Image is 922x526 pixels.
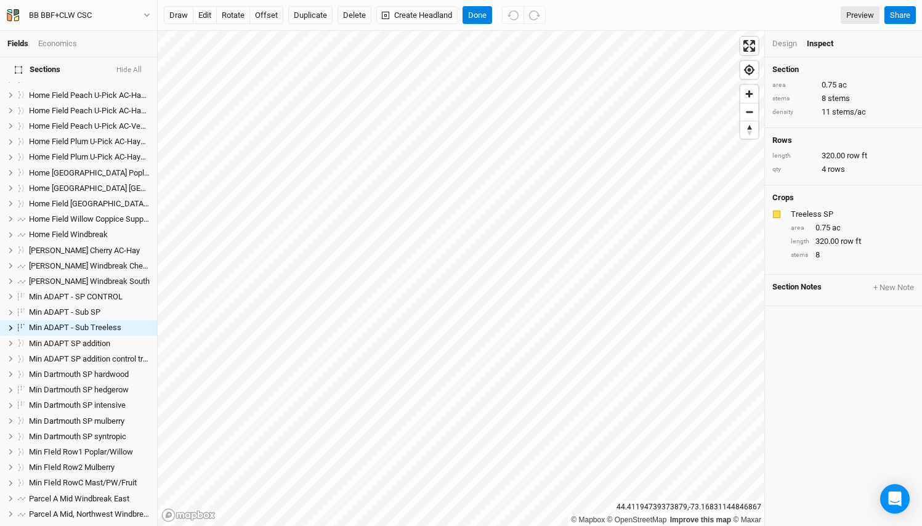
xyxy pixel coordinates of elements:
[29,277,150,286] span: [PERSON_NAME] Windbreak South
[740,103,758,121] button: Zoom out
[29,9,92,22] div: BB BBF+CLW CSC
[29,152,150,162] div: Home Field Plum U-Pick AC-Hay1 (2) (1)
[740,121,758,139] span: Reset bearing to north
[29,323,121,332] span: Min ADAPT - Sub Treeless
[29,447,133,456] span: Min FIeld Row1 Poplar/Willow
[772,165,815,174] div: qty
[29,121,150,131] div: Home Field Peach U-Pick AC-Veg1 (1)
[502,6,524,25] button: Undo (^z)
[772,152,815,161] div: length
[841,6,880,25] a: Preview
[29,307,150,317] div: Min ADAPT - Sub SP
[772,282,822,293] span: Section Notes
[29,261,161,270] span: [PERSON_NAME] Windbreak Chestnut
[29,184,204,193] span: Home [GEOGRAPHIC_DATA] [GEOGRAPHIC_DATA]
[29,246,150,256] div: Maurice Field Cherry AC-Hay
[841,236,861,247] span: row ft
[29,323,150,333] div: Min ADAPT - Sub Treeless
[29,292,150,302] div: Min ADAPT - SP CONTROL
[29,137,156,146] span: Home Field Plum U-Pick AC-Hay1 (1)
[29,214,150,224] div: Home Field Willow Coppice Support Trees
[740,103,758,121] span: Zoom out
[873,282,915,293] button: + New Note
[29,121,161,131] span: Home Field Peach U-Pick AC-Veg1 (1)
[288,6,333,25] button: Duplicate
[29,416,124,426] span: Min Dartmouth SP mulberry
[29,354,166,363] span: Min ADAPT SP addition control treeless
[29,199,199,208] span: Home Field [GEOGRAPHIC_DATA] Mast/PW/Fruit
[838,79,847,91] span: ac
[29,106,150,116] div: Home Field Peach U-Pick AC-Hay1 (2) (1)
[29,385,150,395] div: Min Dartmouth SP hedgerow
[29,416,150,426] div: Min Dartmouth SP mulberry
[772,38,797,49] div: Design
[29,230,150,240] div: Home Field Windbreak
[7,39,28,48] a: Fields
[828,93,850,104] span: stems
[791,249,915,261] div: 8
[772,81,815,90] div: area
[158,31,764,526] canvas: Map
[216,6,250,25] button: rotate
[338,6,371,25] button: Delete
[29,230,108,239] span: Home Field Windbreak
[29,370,150,379] div: Min Dartmouth SP hardwood
[29,339,110,348] span: Min ADAPT SP addition
[772,136,915,145] h4: Rows
[15,65,60,75] span: Sections
[772,193,794,203] h4: Crops
[772,107,915,118] div: 11
[29,354,150,364] div: Min ADAPT SP addition control treeless
[791,251,809,260] div: stems
[828,164,845,175] span: rows
[791,236,915,247] div: 320.00
[29,91,161,100] span: Home Field Peach U-Pick AC-Hay1 (2)
[29,184,150,193] div: Home Field Valley Row2 Mulberry
[29,478,150,488] div: Min FIeld RowC Mast/PW/Fruit
[791,237,809,246] div: length
[29,509,152,519] span: Parcel A Mid, Northwest Windbreak
[740,61,758,79] button: Find my location
[29,292,123,301] span: Min ADAPT - SP CONTROL
[29,199,150,209] div: Home Field Valley RowC Mast/PW/Fruit
[463,6,492,25] button: Done
[29,137,150,147] div: Home Field Plum U-Pick AC-Hay1 (1)
[29,432,126,441] span: Min Dartmouth SP syntropic
[807,38,851,49] div: Inspect
[29,277,150,286] div: Maurice Field Windbreak South
[249,6,283,25] button: offset
[607,516,667,524] a: OpenStreetMap
[29,339,150,349] div: Min ADAPT SP addition
[832,107,866,118] span: stems/ac
[29,214,175,224] span: Home Field Willow Coppice Support Trees
[733,516,761,524] a: Maxar
[847,150,867,161] span: row ft
[29,432,150,442] div: Min Dartmouth SP syntropic
[29,168,229,177] span: Home [GEOGRAPHIC_DATA] Poplar/[GEOGRAPHIC_DATA]
[29,246,140,255] span: [PERSON_NAME] Cherry AC-Hay
[772,93,915,104] div: 8
[29,400,126,410] span: Min Dartmouth SP intensive
[164,6,193,25] button: draw
[161,508,216,522] a: Mapbox logo
[29,91,150,100] div: Home Field Peach U-Pick AC-Hay1 (2)
[29,261,150,271] div: Maurice Field Windbreak Chestnut
[29,370,129,379] span: Min Dartmouth SP hardwood
[193,6,217,25] button: edit
[884,6,916,25] button: Share
[29,152,168,161] span: Home Field Plum U-Pick AC-Hay1 (2) (1)
[880,484,910,514] div: Open Intercom Messenger
[772,79,915,91] div: 0.75
[740,85,758,103] button: Zoom in
[524,6,546,25] button: Redo (^Z)
[29,168,150,178] div: Home Field Valley Row1 Poplar/Willow
[29,400,150,410] div: Min Dartmouth SP intensive
[29,447,150,457] div: Min FIeld Row1 Poplar/Willow
[29,385,129,394] span: Min Dartmouth SP hedgerow
[38,38,77,49] div: Economics
[29,494,129,503] span: Parcel A Mid Windbreak East
[6,9,151,22] button: BB BBF+CLW CSC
